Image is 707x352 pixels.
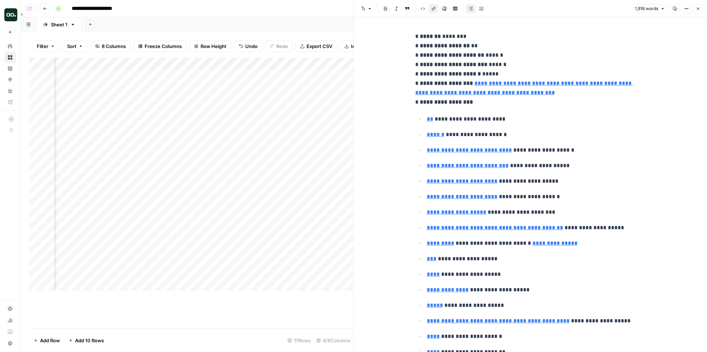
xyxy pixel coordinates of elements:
[102,43,126,50] span: 8 Columns
[51,21,67,28] div: Sheet 1
[40,337,60,344] span: Add Row
[29,335,64,346] button: Add Row
[64,335,108,346] button: Add 10 Rows
[37,43,48,50] span: Filter
[62,40,88,52] button: Sort
[295,40,337,52] button: Export CSV
[313,335,353,346] div: 8/8 Columns
[37,17,82,32] a: Sheet 1
[276,43,288,50] span: Redo
[4,326,16,338] a: Learning Hub
[4,303,16,314] a: Settings
[75,337,104,344] span: Add 10 Rows
[4,314,16,326] a: Usage
[285,335,313,346] div: 17 Rows
[145,43,182,50] span: Freeze Columns
[265,40,293,52] button: Redo
[635,5,658,12] span: 1,918 words
[4,52,16,63] a: Browse
[4,338,16,349] button: Help + Support
[67,43,76,50] span: Sort
[4,8,17,21] img: Nick's Workspace Logo
[4,6,16,24] button: Workspace: Nick's Workspace
[4,85,16,97] a: Your Data
[32,40,60,52] button: Filter
[4,40,16,52] a: Home
[307,43,332,50] span: Export CSV
[4,63,16,74] a: Insights
[189,40,231,52] button: Row Height
[4,74,16,86] a: Opportunities
[632,4,668,13] button: 1,918 words
[91,40,131,52] button: 8 Columns
[234,40,262,52] button: Undo
[133,40,186,52] button: Freeze Columns
[4,96,16,108] a: Flightpath
[245,43,258,50] span: Undo
[340,40,382,52] button: Import CSV
[201,43,227,50] span: Row Height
